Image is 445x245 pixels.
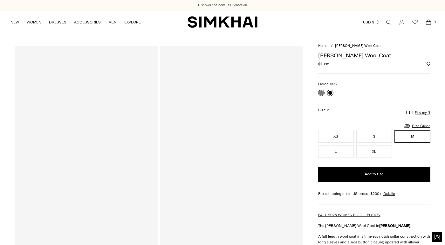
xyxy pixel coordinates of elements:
button: USD $ [363,15,380,29]
button: Add to Wishlist [427,62,430,66]
span: M [326,108,329,112]
button: XL [356,145,392,158]
a: EXPLORE [124,15,141,29]
a: Details [383,191,395,197]
button: M [394,130,430,143]
div: / [331,43,332,49]
span: Black [329,82,338,86]
a: Home [318,44,327,48]
nav: breadcrumbs [318,43,430,49]
strong: [PERSON_NAME] [379,223,410,228]
span: [PERSON_NAME] Wool Coat [335,44,381,48]
p: The [PERSON_NAME] Wool Coat in [318,223,430,229]
span: 0 [432,19,437,25]
label: Color: [318,81,338,87]
a: Wishlist [409,16,421,29]
a: Discover the new Fall Collection [198,3,247,8]
span: Add to Bag [365,171,384,177]
h1: [PERSON_NAME] Wool Coat [318,53,430,58]
a: Go to the account page [395,16,408,29]
a: Open cart modal [422,16,435,29]
div: Free shipping on all US orders $200+ [318,191,430,197]
button: XS [318,130,354,143]
label: Size: [318,107,329,113]
button: L [318,145,354,158]
a: ACCESSORIES [74,15,101,29]
a: DRESSES [49,15,66,29]
a: Open search modal [382,16,395,29]
span: $1,095 [318,61,329,67]
a: Size Guide [403,122,430,130]
a: MEN [108,15,117,29]
button: S [356,130,392,143]
a: SIMKHAI [188,16,257,28]
a: FALL 2025 WOMEN'S COLLECTION [318,213,380,217]
a: NEW [10,15,19,29]
button: Add to Bag [318,167,430,182]
a: WOMEN [27,15,41,29]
